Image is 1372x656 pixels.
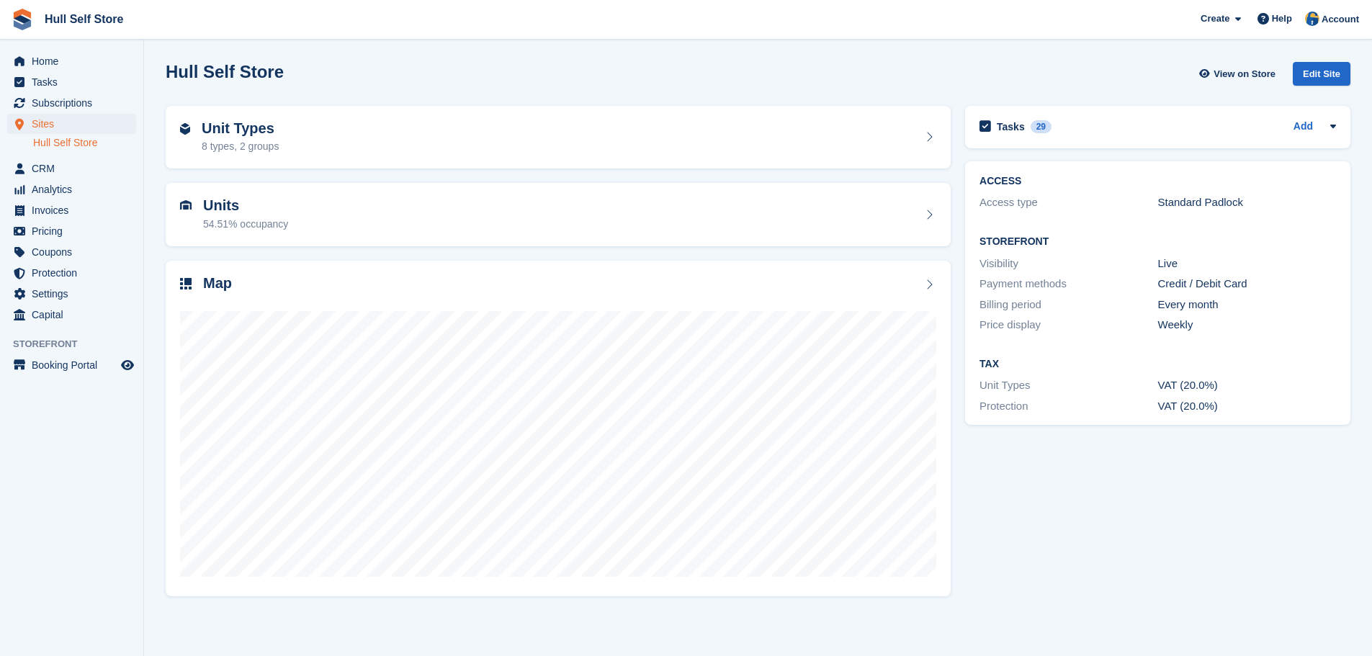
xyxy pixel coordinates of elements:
span: Protection [32,263,118,283]
div: Standard Padlock [1158,194,1336,211]
div: Edit Site [1293,62,1350,86]
span: Help [1272,12,1292,26]
div: Payment methods [979,276,1157,292]
a: Edit Site [1293,62,1350,91]
span: Subscriptions [32,93,118,113]
a: menu [7,284,136,304]
a: Map [166,261,951,597]
a: menu [7,72,136,92]
span: Tasks [32,72,118,92]
div: Visibility [979,256,1157,272]
span: CRM [32,158,118,179]
div: Protection [979,398,1157,415]
div: Access type [979,194,1157,211]
a: Units 54.51% occupancy [166,183,951,246]
div: Price display [979,317,1157,333]
span: View on Store [1214,67,1275,81]
div: Unit Types [979,377,1157,394]
img: stora-icon-8386f47178a22dfd0bd8f6a31ec36ba5ce8667c1dd55bd0f319d3a0aa187defe.svg [12,9,33,30]
a: menu [7,51,136,71]
h2: Tax [979,359,1336,370]
a: menu [7,355,136,375]
h2: Storefront [979,236,1336,248]
img: map-icn-33ee37083ee616e46c38cad1a60f524a97daa1e2b2c8c0bc3eb3415660979fc1.svg [180,278,192,289]
div: Every month [1158,297,1336,313]
a: Hull Self Store [33,136,136,150]
a: menu [7,114,136,134]
span: Analytics [32,179,118,199]
span: Capital [32,305,118,325]
a: View on Store [1197,62,1281,86]
span: Sites [32,114,118,134]
span: Invoices [32,200,118,220]
a: menu [7,179,136,199]
img: unit-type-icn-2b2737a686de81e16bb02015468b77c625bbabd49415b5ef34ead5e3b44a266d.svg [180,123,190,135]
a: menu [7,263,136,283]
a: menu [7,242,136,262]
h2: Unit Types [202,120,279,137]
span: Coupons [32,242,118,262]
h2: Hull Self Store [166,62,284,81]
div: Credit / Debit Card [1158,276,1336,292]
a: menu [7,200,136,220]
a: menu [7,221,136,241]
span: Booking Portal [32,355,118,375]
a: Add [1293,119,1313,135]
span: Home [32,51,118,71]
div: 29 [1031,120,1052,133]
div: VAT (20.0%) [1158,398,1336,415]
a: menu [7,93,136,113]
span: Account [1322,12,1359,27]
a: Unit Types 8 types, 2 groups [166,106,951,169]
a: Preview store [119,356,136,374]
span: Settings [32,284,118,304]
span: Create [1201,12,1229,26]
a: menu [7,158,136,179]
div: VAT (20.0%) [1158,377,1336,394]
span: Storefront [13,337,143,351]
h2: Tasks [997,120,1025,133]
div: 8 types, 2 groups [202,139,279,154]
a: menu [7,305,136,325]
img: Hull Self Store [1305,12,1319,26]
div: Live [1158,256,1336,272]
h2: Units [203,197,288,214]
span: Pricing [32,221,118,241]
h2: Map [203,275,232,292]
a: Hull Self Store [39,7,129,31]
h2: ACCESS [979,176,1336,187]
div: Billing period [979,297,1157,313]
div: 54.51% occupancy [203,217,288,232]
div: Weekly [1158,317,1336,333]
img: unit-icn-7be61d7bf1b0ce9d3e12c5938cc71ed9869f7b940bace4675aadf7bd6d80202e.svg [180,200,192,210]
